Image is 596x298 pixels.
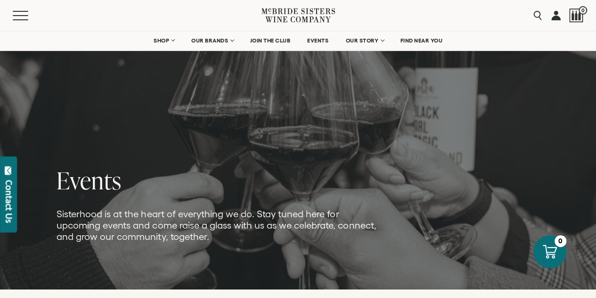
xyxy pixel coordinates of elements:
a: JOIN THE CLUB [244,31,297,50]
a: SHOP [147,31,180,50]
a: OUR BRANDS [185,31,239,50]
span: OUR BRANDS [191,37,228,44]
span: 0 [579,6,587,15]
button: Mobile Menu Trigger [13,11,47,20]
p: Sisterhood is at the heart of everything we do. Stay tuned here for upcoming events and come rais... [57,208,381,242]
div: 0 [555,235,566,247]
div: Contact Us [4,180,14,223]
span: Events [57,164,122,196]
a: EVENTS [301,31,335,50]
a: FIND NEAR YOU [394,31,449,50]
a: OUR STORY [339,31,390,50]
span: FIND NEAR YOU [400,37,443,44]
span: OUR STORY [345,37,378,44]
span: JOIN THE CLUB [250,37,291,44]
span: SHOP [154,37,170,44]
span: EVENTS [307,37,328,44]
